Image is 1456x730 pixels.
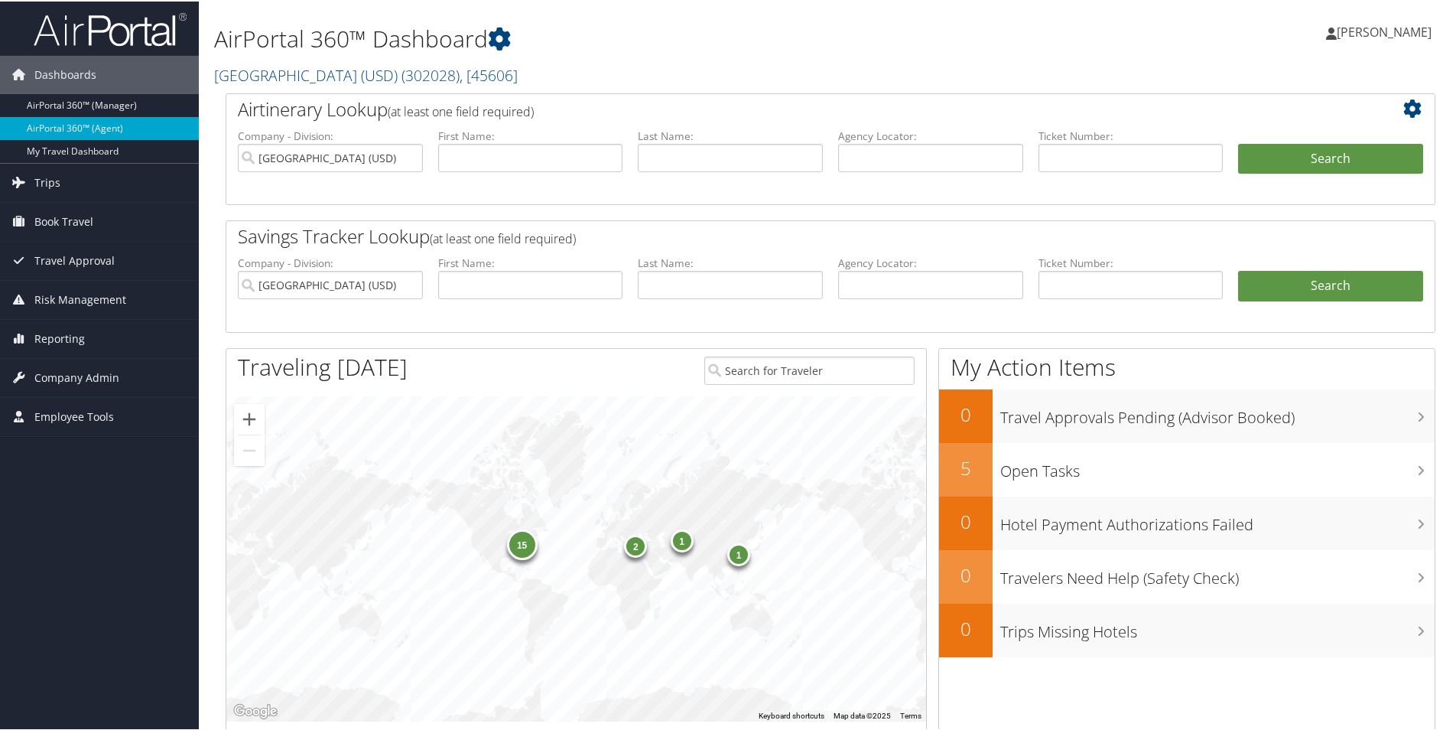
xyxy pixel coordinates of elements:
label: Last Name: [638,254,823,269]
span: Map data ©2025 [834,710,891,719]
span: Reporting [34,318,85,357]
input: search accounts [238,269,423,298]
label: Agency Locator: [838,127,1023,142]
a: 0Hotel Payment Authorizations Failed [939,495,1435,549]
label: Last Name: [638,127,823,142]
h2: 5 [939,454,993,480]
h1: My Action Items [939,350,1435,382]
h3: Hotel Payment Authorizations Failed [1000,505,1435,534]
h2: 0 [939,400,993,426]
a: 0Travel Approvals Pending (Advisor Booked) [939,388,1435,442]
div: 1 [671,528,694,551]
button: Zoom in [234,402,265,433]
input: Search for Traveler [704,355,915,383]
a: Open this area in Google Maps (opens a new window) [230,700,281,720]
h3: Open Tasks [1000,451,1435,481]
span: Trips [34,162,60,200]
label: First Name: [438,127,623,142]
img: airportal-logo.png [34,10,187,46]
span: [PERSON_NAME] [1337,22,1432,39]
span: Employee Tools [34,396,114,435]
span: (at least one field required) [430,229,576,246]
label: Company - Division: [238,254,423,269]
h2: 0 [939,507,993,533]
label: Company - Division: [238,127,423,142]
a: 0Travelers Need Help (Safety Check) [939,549,1435,602]
label: Ticket Number: [1038,254,1224,269]
button: Zoom out [234,434,265,464]
label: Ticket Number: [1038,127,1224,142]
a: Search [1238,269,1423,300]
span: Book Travel [34,201,93,240]
h2: Savings Tracker Lookup [238,222,1322,248]
a: Terms (opens in new tab) [900,710,921,719]
h3: Travel Approvals Pending (Advisor Booked) [1000,398,1435,427]
span: ( 302028 ) [401,64,460,84]
a: 5Open Tasks [939,442,1435,495]
a: 0Trips Missing Hotels [939,602,1435,656]
span: Dashboards [34,54,96,93]
h2: 0 [939,614,993,640]
span: Risk Management [34,279,126,318]
span: Travel Approval [34,240,115,279]
div: 1 [727,542,750,565]
h3: Travelers Need Help (Safety Check) [1000,559,1435,588]
label: Agency Locator: [838,254,1023,269]
a: [PERSON_NAME] [1326,8,1447,54]
h2: Airtinerary Lookup [238,95,1322,121]
span: , [ 45606 ] [460,64,518,84]
a: [GEOGRAPHIC_DATA] (USD) [214,64,518,84]
h2: 0 [939,561,993,587]
h3: Trips Missing Hotels [1000,612,1435,641]
span: (at least one field required) [388,102,534,119]
button: Keyboard shortcuts [759,709,824,720]
div: 2 [625,533,648,556]
h1: Traveling [DATE] [238,350,408,382]
label: First Name: [438,254,623,269]
span: Company Admin [34,357,119,396]
button: Search [1238,142,1423,173]
img: Google [230,700,281,720]
h1: AirPortal 360™ Dashboard [214,21,1036,54]
div: 15 [507,528,538,559]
